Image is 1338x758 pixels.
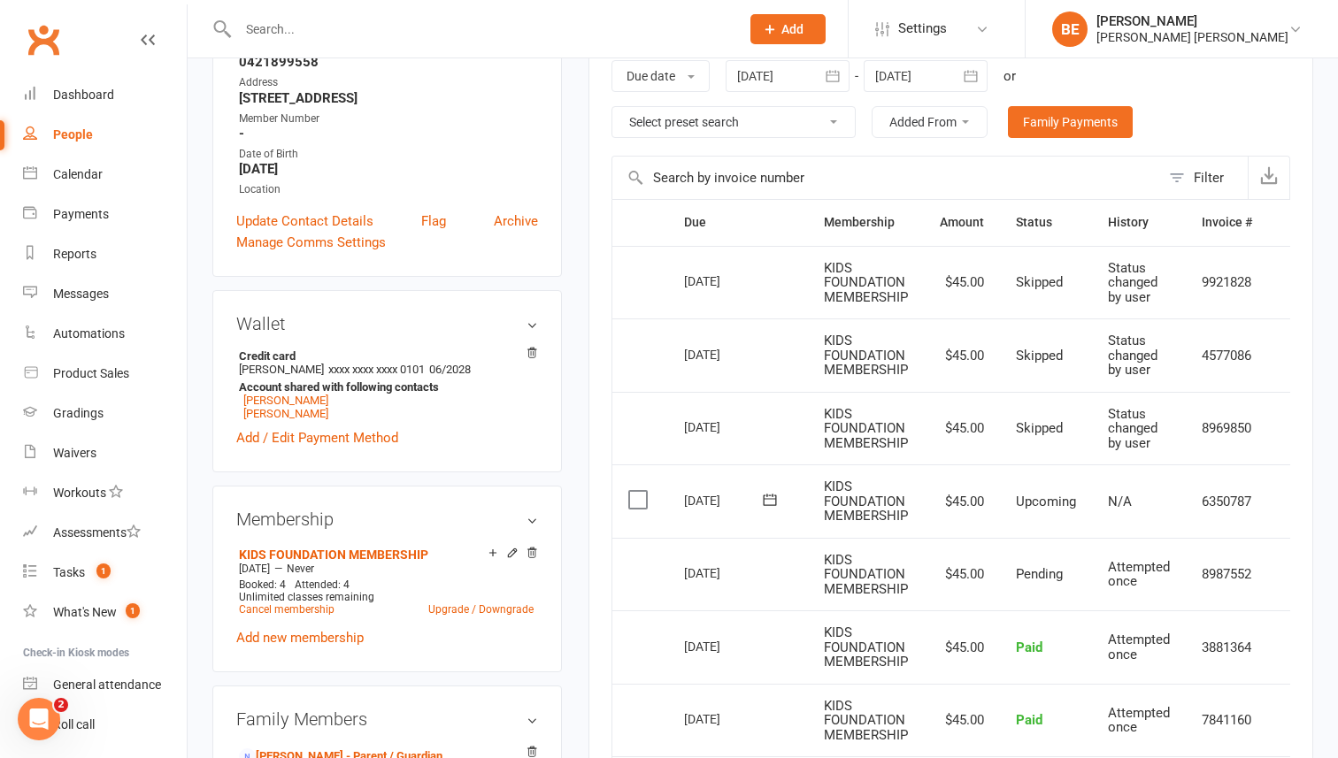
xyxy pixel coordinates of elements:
span: Status changed by user [1108,406,1157,451]
td: $45.00 [924,684,1000,757]
input: Search by invoice number [612,157,1160,199]
span: Skipped [1016,274,1063,290]
button: Added From [872,106,988,138]
span: Upcoming [1016,494,1076,509]
td: 6350787 [1186,464,1268,538]
div: What's New [53,605,117,619]
td: $45.00 [924,538,1000,611]
a: Add / Edit Payment Method [236,427,398,448]
a: Tasks 1 [23,553,187,593]
td: $45.00 [924,318,1000,392]
div: Tasks [53,565,85,579]
th: Amount [924,200,1000,245]
div: BE [1052,11,1088,47]
span: Skipped [1016,420,1063,436]
a: General attendance kiosk mode [23,665,187,705]
div: Gradings [53,406,104,420]
a: Product Sales [23,354,187,394]
a: Flag [421,211,446,232]
div: [DATE] [684,341,765,368]
span: KIDS FOUNDATION MEMBERSHIP [824,260,908,305]
div: General attendance [53,678,161,692]
div: [DATE] [684,413,765,440]
span: KIDS FOUNDATION MEMBERSHIP [824,552,908,597]
span: Booked: 4 [239,578,286,591]
span: KIDS FOUNDATION MEMBERSHIP [824,333,908,378]
span: Attended: 4 [295,578,350,591]
div: — [235,562,538,576]
td: $45.00 [924,610,1000,684]
span: Add [781,22,804,36]
td: $45.00 [924,464,1000,538]
div: [DATE] [684,632,765,660]
a: Clubworx [21,18,65,62]
a: Manage Comms Settings [236,232,386,253]
span: Attempted once [1108,559,1170,590]
strong: Account shared with following contacts [239,380,529,394]
a: Upgrade / Downgrade [428,603,534,616]
a: Workouts [23,473,187,513]
td: $45.00 [924,392,1000,465]
th: History [1092,200,1186,245]
span: Skipped [1016,348,1063,364]
a: Payments [23,195,187,234]
button: Filter [1160,157,1248,199]
span: KIDS FOUNDATION MEMBERSHIP [824,479,908,524]
a: Assessments [23,513,187,553]
strong: Credit card [239,349,529,363]
span: Status changed by user [1108,333,1157,378]
div: Payments [53,207,109,221]
a: Roll call [23,705,187,745]
h3: Membership [236,509,538,529]
a: Family Payments [1008,106,1133,138]
td: 4577086 [1186,318,1268,392]
strong: - [239,126,538,142]
div: Dashboard [53,88,114,102]
td: 8987552 [1186,538,1268,611]
a: Update Contact Details [236,211,373,232]
div: [PERSON_NAME] [PERSON_NAME] [1096,29,1288,45]
a: Add new membership [236,630,364,646]
div: [DATE] [684,267,765,295]
a: [PERSON_NAME] [243,407,328,420]
div: [DATE] [684,486,765,514]
span: 1 [126,603,140,618]
th: Invoice # [1186,200,1268,245]
input: Search... [233,17,727,42]
span: Settings [898,9,947,49]
span: KIDS FOUNDATION MEMBERSHIP [824,406,908,451]
span: 06/2028 [429,363,471,376]
th: Due [668,200,808,245]
strong: [DATE] [239,161,538,177]
div: or [1003,65,1016,87]
div: Assessments [53,525,141,540]
strong: 0421899558 [239,54,538,70]
th: Status [1000,200,1092,245]
span: Status changed by user [1108,260,1157,305]
div: Roll call [53,717,95,731]
div: [DATE] [684,559,765,586]
a: [PERSON_NAME] [243,394,328,407]
a: Gradings [23,394,187,433]
td: 3881364 [1186,610,1268,684]
div: People [53,127,93,142]
div: [PERSON_NAME] [1096,13,1288,29]
div: Filter [1194,167,1224,188]
strong: [STREET_ADDRESS] [239,90,538,106]
td: 9921828 [1186,246,1268,319]
a: Messages [23,274,187,314]
div: Calendar [53,167,103,181]
span: [DATE] [239,563,270,575]
a: Archive [494,211,538,232]
span: N/A [1108,494,1132,509]
td: $45.00 [924,246,1000,319]
div: Date of Birth [239,146,538,163]
div: Member Number [239,111,538,127]
a: Cancel membership [239,603,334,616]
div: [DATE] [684,705,765,732]
div: Product Sales [53,366,129,380]
span: Never [287,563,314,575]
span: 1 [96,563,111,578]
a: Reports [23,234,187,274]
a: What's New1 [23,593,187,632]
